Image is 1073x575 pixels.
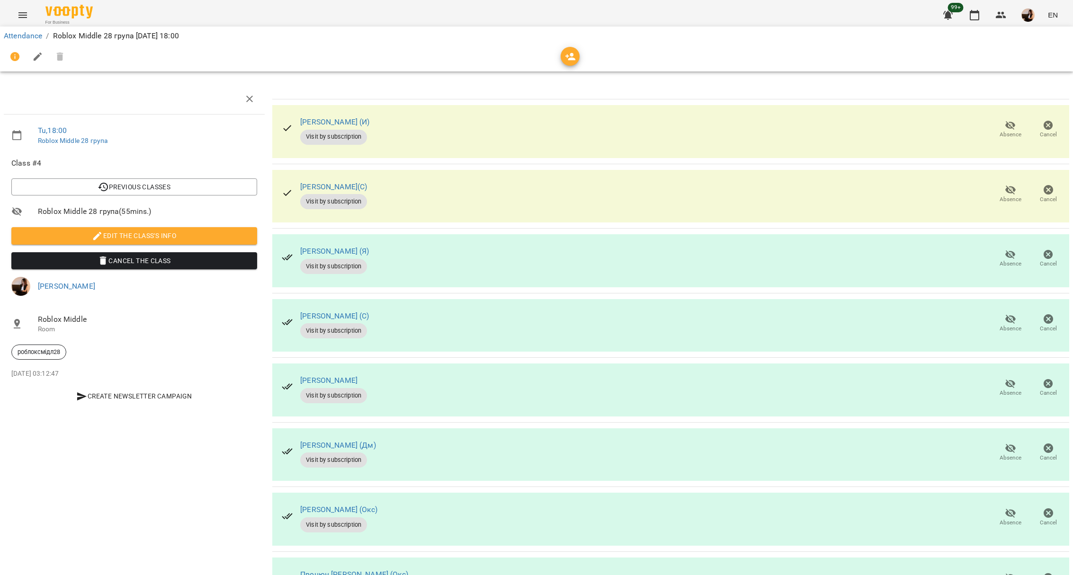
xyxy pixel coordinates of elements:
[992,116,1029,143] button: Absence
[300,311,369,320] a: [PERSON_NAME] (С)
[300,441,376,450] a: [PERSON_NAME] (Дм)
[46,30,49,42] li: /
[992,310,1029,337] button: Absence
[992,375,1029,401] button: Absence
[11,4,34,27] button: Menu
[38,314,257,325] span: Roblox Middlе
[38,282,95,291] a: [PERSON_NAME]
[11,388,257,405] button: Create Newsletter Campaign
[300,391,367,400] span: Visit by subscription
[12,348,66,356] span: роблоксмідл28
[11,178,257,195] button: Previous Classes
[1029,440,1067,466] button: Cancel
[11,252,257,269] button: Cancel the class
[38,325,257,334] p: Room
[1040,519,1057,527] span: Cancel
[300,505,377,514] a: [PERSON_NAME] (Окс)
[1000,519,1021,527] span: Absence
[38,126,67,135] a: Tu , 18:00
[1040,260,1057,268] span: Cancel
[300,327,367,335] span: Visit by subscription
[300,247,369,256] a: [PERSON_NAME] (Я)
[11,277,30,296] img: f1c8304d7b699b11ef2dd1d838014dff.jpg
[1040,389,1057,397] span: Cancel
[11,227,257,244] button: Edit the class's Info
[38,137,107,144] a: Roblox Middlе 28 група
[1000,454,1021,462] span: Absence
[45,5,93,18] img: Voopty Logo
[1040,131,1057,139] span: Cancel
[1000,195,1021,203] span: Absence
[992,440,1029,466] button: Absence
[1029,310,1067,337] button: Cancel
[1040,454,1057,462] span: Cancel
[992,504,1029,531] button: Absence
[300,133,367,141] span: Visit by subscription
[1044,6,1062,24] button: EN
[1040,195,1057,203] span: Cancel
[1040,325,1057,333] span: Cancel
[300,521,367,529] span: Visit by subscription
[15,390,253,402] span: Create Newsletter Campaign
[1048,10,1058,20] span: EN
[11,345,66,360] div: роблоксмідл28
[948,3,964,12] span: 99+
[19,255,250,266] span: Cancel the class
[992,246,1029,272] button: Absence
[300,456,367,464] span: Visit by subscription
[1000,389,1021,397] span: Absence
[45,19,93,26] span: For Business
[300,182,367,191] a: [PERSON_NAME](С)
[300,117,370,126] a: [PERSON_NAME] (И)
[53,30,179,42] p: Roblox Middlе 28 група [DATE] 18:00
[300,262,367,271] span: Visit by subscription
[992,181,1029,207] button: Absence
[300,376,358,385] a: [PERSON_NAME]
[1029,181,1067,207] button: Cancel
[11,158,257,169] span: Class #4
[1029,246,1067,272] button: Cancel
[38,206,257,217] span: Roblox Middlе 28 група ( 55 mins. )
[4,31,42,40] a: Attendance
[1029,504,1067,531] button: Cancel
[1000,260,1021,268] span: Absence
[19,230,250,241] span: Edit the class's Info
[1029,116,1067,143] button: Cancel
[11,369,257,379] p: [DATE] 03:12:47
[19,181,250,193] span: Previous Classes
[1000,325,1021,333] span: Absence
[1000,131,1021,139] span: Absence
[1029,375,1067,401] button: Cancel
[4,30,1069,42] nav: breadcrumb
[300,197,367,206] span: Visit by subscription
[1021,9,1035,22] img: f1c8304d7b699b11ef2dd1d838014dff.jpg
